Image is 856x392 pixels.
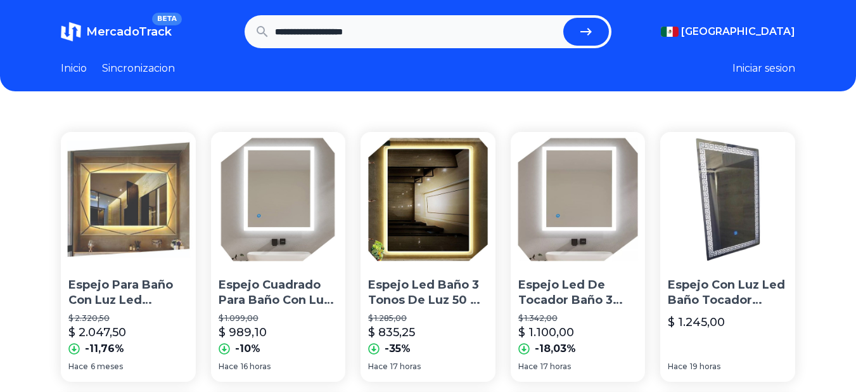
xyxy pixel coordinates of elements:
[61,22,172,42] a: MercadoTrackBETA
[668,313,725,331] p: $ 1.245,00
[68,277,188,309] p: Espejo Para Baño Con Luz Led Integrada 60x86cm
[86,25,172,39] span: MercadoTrack
[219,313,338,323] p: $ 1.099,00
[690,362,720,372] span: 19 horas
[68,362,88,372] span: Hace
[241,362,271,372] span: 16 horas
[91,362,123,372] span: 6 meses
[61,22,81,42] img: MercadoTrack
[732,61,795,76] button: Iniciar sesion
[518,323,574,341] p: $ 1.100,00
[68,323,126,341] p: $ 2.047,50
[368,323,415,341] p: $ 835,25
[518,313,638,323] p: $ 1.342,00
[661,27,679,37] img: Mexico
[668,277,788,309] p: Espejo Con Luz Led Baño Tocador 50x70cm Touch Grecas Moderm
[390,362,421,372] span: 17 horas
[511,132,646,267] img: Espejo Led De Tocador Baño 3 Tonos De Luz Touch 50 X 60
[368,277,488,309] p: Espejo Led Baño 3 Tonos De Luz 50 X 60 Horizontal Vertical
[219,323,267,341] p: $ 989,10
[61,132,196,382] a: Espejo Para Baño Con Luz Led Integrada 60x86cm Espejo Para Baño Con Luz Led Integrada 60x86cm$ 2....
[361,132,495,267] img: Espejo Led Baño 3 Tonos De Luz 50 X 60 Horizontal Vertical
[211,132,346,382] a: Espejo Cuadrado Para Baño Con Luz Táctil Tricolor Led ModernEspejo Cuadrado Para Baño Con Luz Tác...
[61,61,87,76] a: Inicio
[511,132,646,382] a: Espejo Led De Tocador Baño 3 Tonos De Luz Touch 50 X 60Espejo Led De Tocador Baño 3 Tonos De Luz ...
[219,362,238,372] span: Hace
[368,362,388,372] span: Hace
[368,313,488,323] p: $ 1.285,00
[535,341,576,356] p: -18,03%
[681,24,795,39] span: [GEOGRAPHIC_DATA]
[235,341,260,356] p: -10%
[660,132,795,382] a: Espejo Con Luz Led Baño Tocador 50x70cm Touch Grecas ModermEspejo Con Luz Led Baño Tocador 50x70c...
[518,277,638,309] p: Espejo Led De Tocador Baño 3 Tonos De Luz Touch 50 X 60
[102,61,175,76] a: Sincronizacion
[661,24,795,39] button: [GEOGRAPHIC_DATA]
[152,13,182,25] span: BETA
[385,341,411,356] p: -35%
[361,132,495,382] a: Espejo Led Baño 3 Tonos De Luz 50 X 60 Horizontal VerticalEspejo Led Baño 3 Tonos De Luz 50 X 60 ...
[518,362,538,372] span: Hace
[61,132,196,267] img: Espejo Para Baño Con Luz Led Integrada 60x86cm
[668,362,687,372] span: Hace
[85,341,124,356] p: -11,76%
[219,277,338,309] p: Espejo Cuadrado Para Baño Con Luz Táctil Tricolor Led Modern
[660,132,795,267] img: Espejo Con Luz Led Baño Tocador 50x70cm Touch Grecas Moderm
[68,313,188,323] p: $ 2.320,50
[211,132,346,267] img: Espejo Cuadrado Para Baño Con Luz Táctil Tricolor Led Modern
[540,362,571,372] span: 17 horas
